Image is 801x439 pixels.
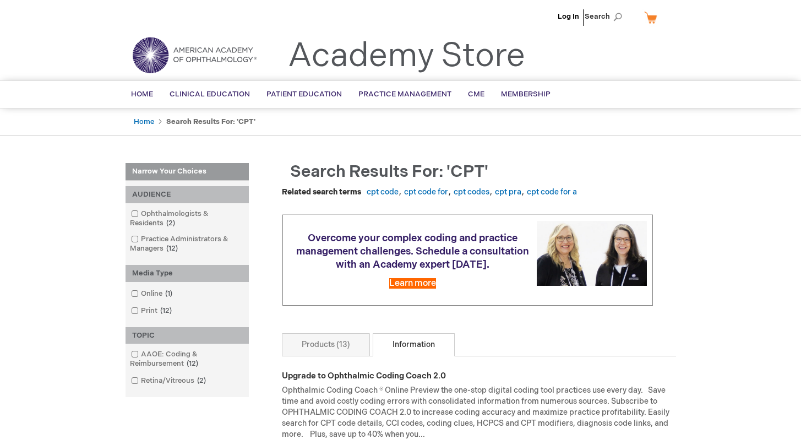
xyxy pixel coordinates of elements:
[128,209,246,229] a: Ophthalmologists & Residents2
[537,221,647,285] img: Schedule a consultation with an Academy expert today
[134,117,154,126] a: Home
[164,219,178,227] span: 2
[558,12,579,21] a: Log In
[170,90,250,99] span: Clinical Education
[128,349,246,369] a: AAOE: Coding & Reimbursement12
[126,265,249,282] div: Media Type
[404,187,448,197] a: cpt code for
[501,90,551,99] span: Membership
[373,333,455,356] a: Information
[164,244,181,253] span: 12
[266,90,342,99] span: Patient Education
[290,162,488,182] span: Search results for: 'CPT'
[126,186,249,203] div: AUDIENCE
[282,187,361,198] dt: Related search terms
[128,289,177,299] a: Online1
[288,36,525,76] a: Academy Store
[468,90,484,99] span: CME
[157,306,175,315] span: 12
[389,278,436,289] a: Learn more
[296,232,529,270] span: Overcome your complex coding and practice management challenges. Schedule a consultation with an ...
[166,117,255,126] strong: Search results for: 'CPT'
[282,371,446,381] a: Upgrade to Ophthalmic Coding Coach 2.0
[282,333,370,356] a: Products (13)
[162,289,175,298] span: 1
[194,376,209,385] span: 2
[184,359,201,368] span: 12
[495,187,521,197] a: cpt pra
[126,327,249,344] div: TOPIC
[126,163,249,181] strong: Narrow Your Choices
[128,376,210,386] a: Retina/Vitreous2
[128,234,246,254] a: Practice Administrators & Managers12
[128,306,176,316] a: Print12
[454,187,489,197] a: cpt codes
[131,90,153,99] span: Home
[585,6,626,28] span: Search
[527,187,577,197] a: cpt code for a
[367,187,399,197] a: cpt code
[358,90,451,99] span: Practice Management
